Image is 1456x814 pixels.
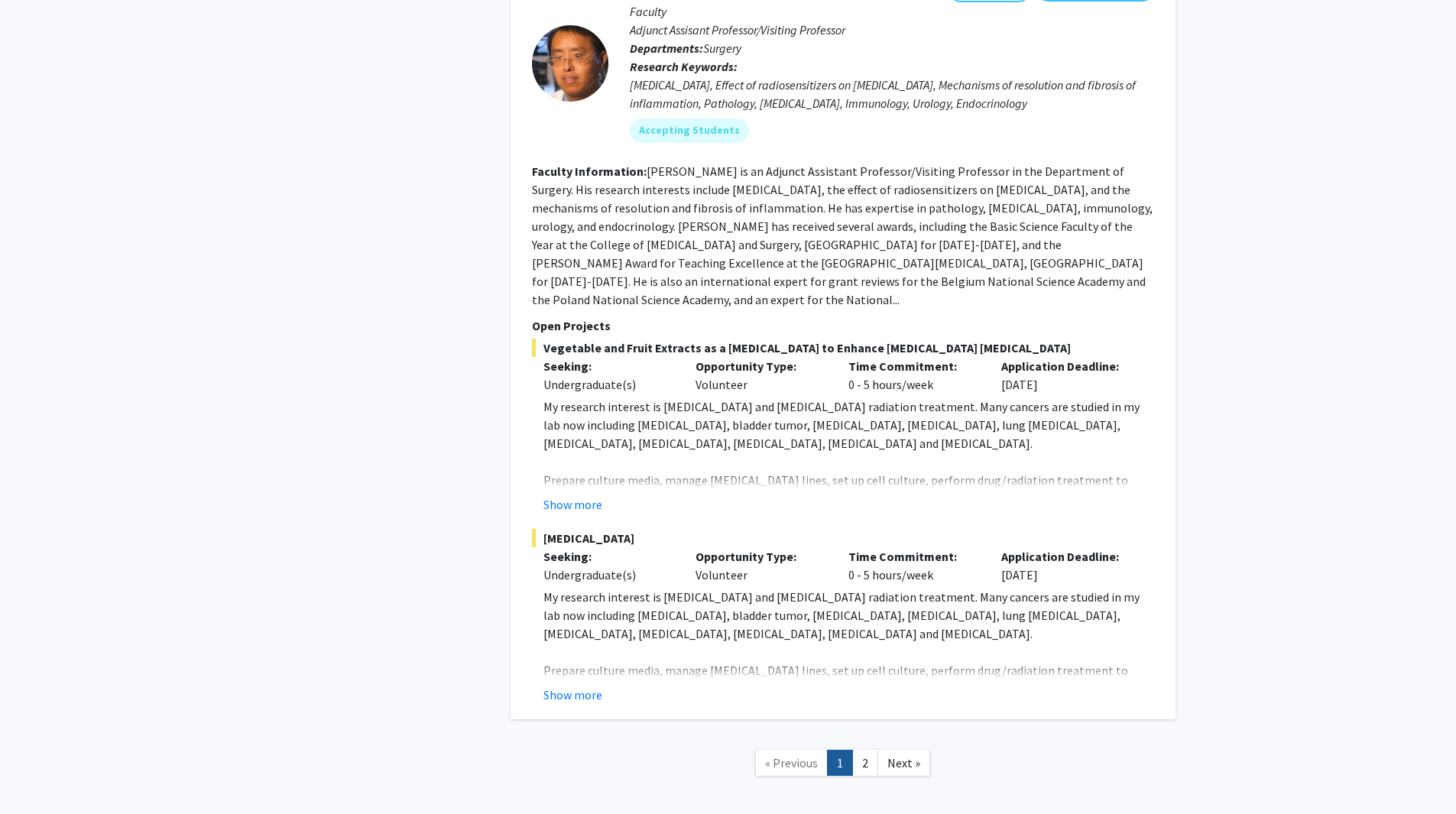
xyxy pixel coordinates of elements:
[630,21,1154,39] p: Adjunct Assisant Professor/Visiting Professor
[543,357,673,375] p: Seeking:
[630,41,703,56] b: Departments:
[696,547,825,566] p: Opportunity Type:
[755,750,828,777] a: Previous Page
[837,357,990,394] div: 0 - 5 hours/week
[877,750,930,777] a: Next
[696,357,825,375] p: Opportunity Type:
[852,750,878,777] a: 2
[630,2,1154,21] p: Faculty
[990,547,1143,584] div: [DATE]
[543,399,1140,451] span: My research interest is [MEDICAL_DATA] and [MEDICAL_DATA] radiation treatment. Many cancers are s...
[630,118,749,143] mat-chip: Accepting Students
[684,357,837,394] div: Volunteer
[630,76,1154,112] div: [MEDICAL_DATA], Effect of radiosensitizers on [MEDICAL_DATA], Mechanisms of resolution and fibros...
[511,735,1176,796] nav: Page navigation
[827,750,853,777] a: 1
[703,41,741,56] span: Surgery
[532,529,1154,547] span: [MEDICAL_DATA]
[543,547,673,566] p: Seeking:
[848,547,978,566] p: Time Commitment:
[543,472,1137,524] span: Prepare culture media, manage [MEDICAL_DATA] lines, set up cell culture, perform drug/radiation t...
[1001,357,1131,375] p: Application Deadline:
[532,316,1154,335] p: Open Projects
[532,339,1154,357] span: Vegetable and Fruit Extracts as a [MEDICAL_DATA] to Enhance [MEDICAL_DATA] [MEDICAL_DATA]
[837,547,990,584] div: 0 - 5 hours/week
[543,663,1137,715] span: Prepare culture media, manage [MEDICAL_DATA] lines, set up cell culture, perform drug/radiation t...
[543,566,673,584] div: Undergraduate(s)
[543,589,1140,641] span: My research interest is [MEDICAL_DATA] and [MEDICAL_DATA] radiation treatment. Many cancers are s...
[684,547,837,584] div: Volunteer
[543,495,602,514] button: Show more
[532,164,647,179] b: Faculty Information:
[543,375,673,394] div: Undergraduate(s)
[532,164,1153,307] fg-read-more: [PERSON_NAME] is an Adjunct Assistant Professor/Visiting Professor in the Department of Surgery. ...
[848,357,978,375] p: Time Commitment:
[990,357,1143,394] div: [DATE]
[887,755,920,770] span: Next »
[11,745,65,803] iframe: Chat
[765,755,818,770] span: « Previous
[543,686,602,704] button: Show more
[1001,547,1131,566] p: Application Deadline:
[630,59,738,74] b: Research Keywords:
